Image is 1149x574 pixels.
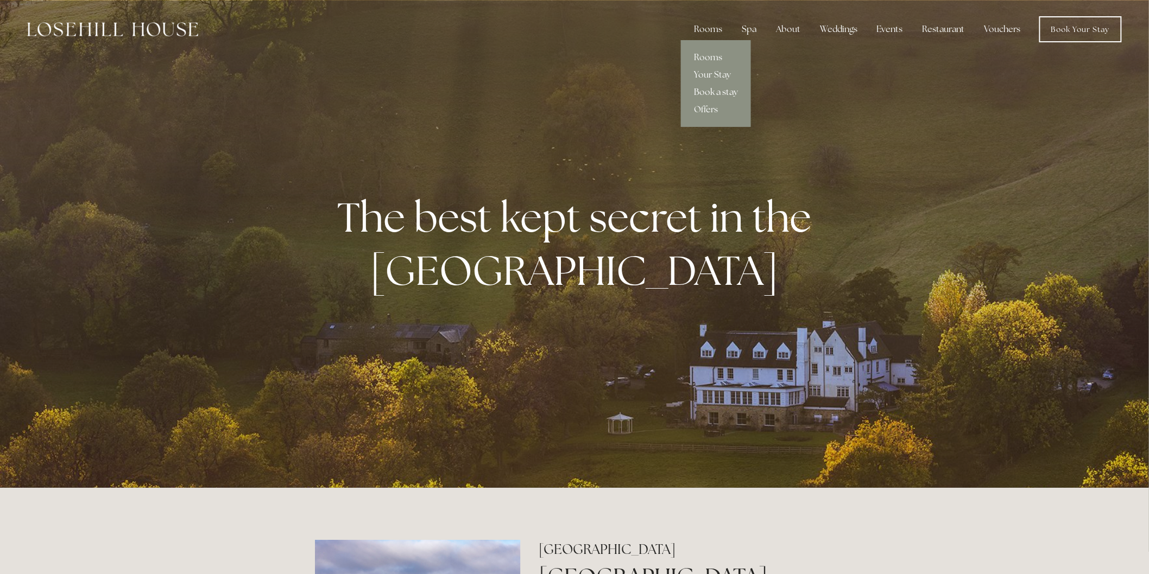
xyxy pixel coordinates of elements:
[1039,16,1122,42] a: Book Your Stay
[733,18,765,40] div: Spa
[811,18,866,40] div: Weddings
[539,540,834,559] h2: [GEOGRAPHIC_DATA]
[338,190,820,297] strong: The best kept secret in the [GEOGRAPHIC_DATA]
[685,18,731,40] div: Rooms
[767,18,809,40] div: About
[868,18,912,40] div: Events
[681,49,751,66] a: Rooms
[27,22,198,36] img: Losehill House
[914,18,974,40] div: Restaurant
[681,101,751,118] a: Offers
[681,84,751,101] a: Book a stay
[681,66,751,84] a: Your Stay
[976,18,1030,40] a: Vouchers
